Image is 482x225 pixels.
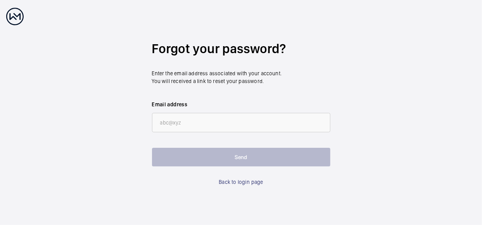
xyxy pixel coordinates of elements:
[152,100,330,108] label: Email address
[219,178,263,186] a: Back to login page
[152,148,330,166] button: Send
[152,69,330,85] p: Enter the email address associated with your account. You will received a link to reset your pass...
[152,113,330,132] input: abc@xyz
[152,40,330,58] h2: Forgot your password?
